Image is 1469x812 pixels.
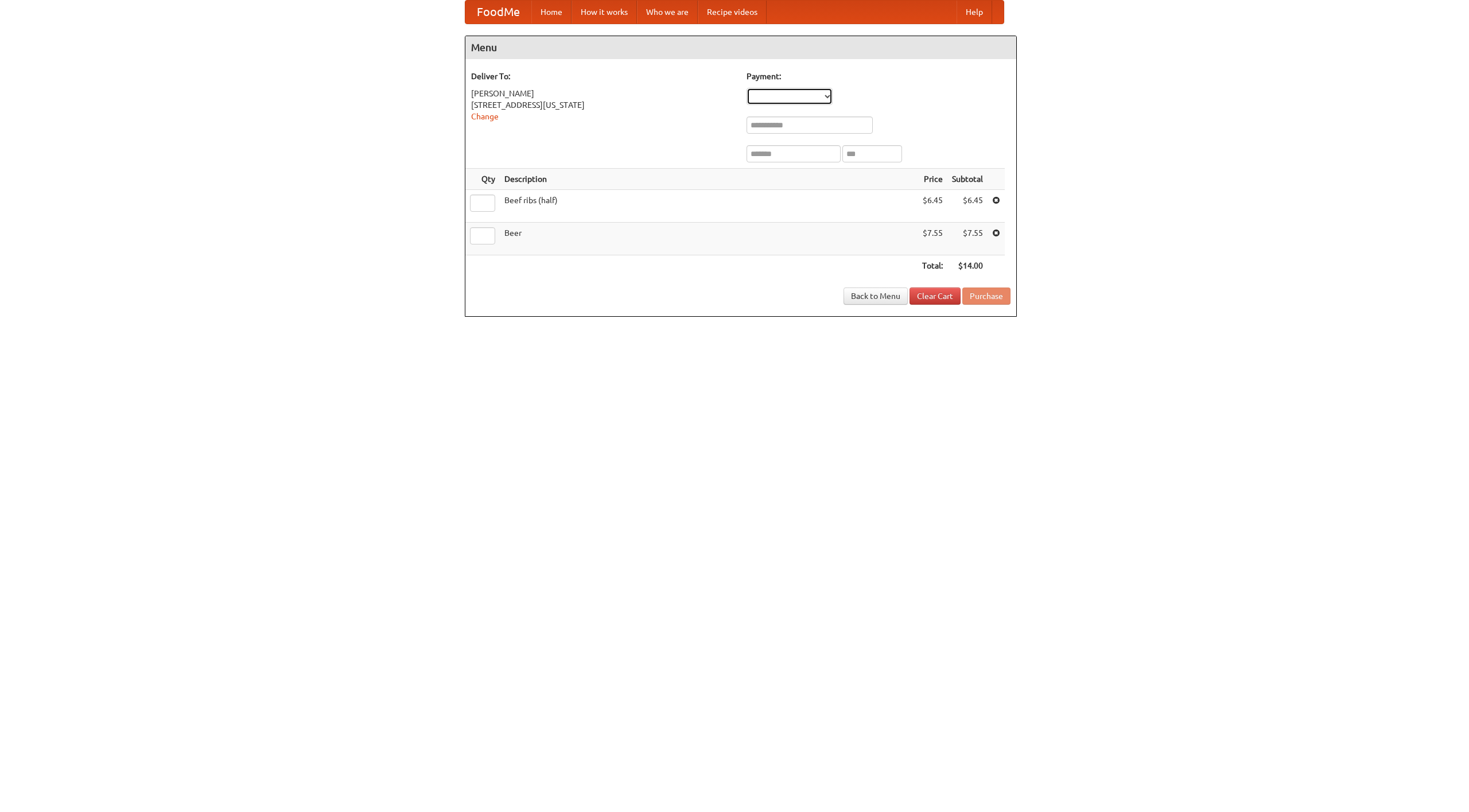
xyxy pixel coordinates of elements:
[844,287,908,305] a: Back to Menu
[471,99,735,111] div: [STREET_ADDRESS][US_STATE]
[471,71,735,82] h5: Deliver To:
[698,1,767,24] a: Recipe videos
[572,1,637,24] a: How it works
[918,255,947,277] th: Total:
[500,190,918,223] td: Beef ribs (half)
[465,169,500,190] th: Qty
[465,1,531,24] a: FoodMe
[918,223,947,255] td: $7.55
[947,169,988,190] th: Subtotal
[471,112,499,121] a: Change
[957,1,992,24] a: Help
[962,287,1011,305] button: Purchase
[918,190,947,223] td: $6.45
[747,71,1011,82] h5: Payment:
[910,287,961,305] a: Clear Cart
[947,190,988,223] td: $6.45
[500,223,918,255] td: Beer
[465,36,1016,59] h4: Menu
[947,223,988,255] td: $7.55
[637,1,698,24] a: Who we are
[947,255,988,277] th: $14.00
[500,169,918,190] th: Description
[471,88,735,99] div: [PERSON_NAME]
[918,169,947,190] th: Price
[531,1,572,24] a: Home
